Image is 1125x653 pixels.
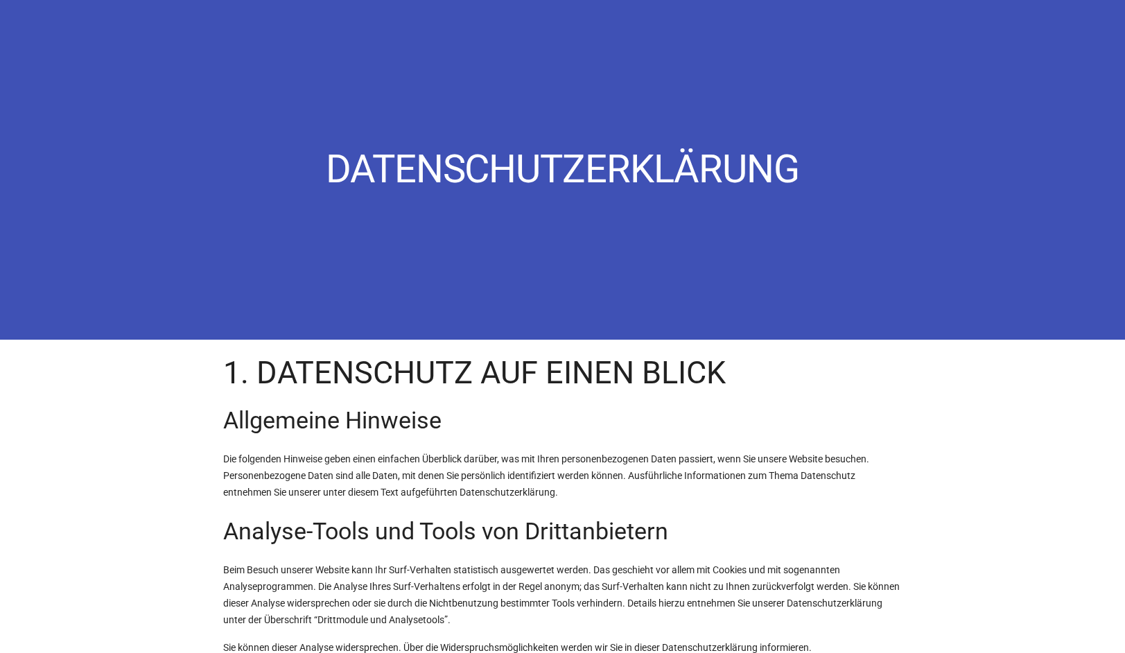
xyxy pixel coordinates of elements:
p: Beim Besuch unserer Website kann Ihr Surf-Verhalten statistisch ausgewertet werden. Das geschieht... [223,561,902,628]
h3: Allgemeine Hinweise [223,406,902,434]
p: Die folgenden Hinweise geben einen einfachen Überblick darüber, was mit Ihren personenbezogenen D... [223,451,902,500]
h3: Analyse-Tools und Tools von Drittanbietern [223,517,902,545]
h2: 1. DATENSCHUTZ AUF EINEN BLICK [223,356,902,390]
h1: Datenschutzerklärung [326,143,799,196]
